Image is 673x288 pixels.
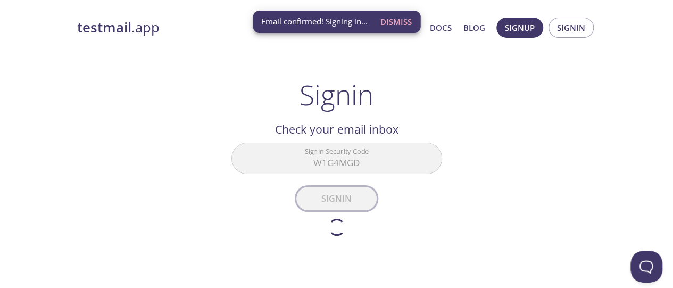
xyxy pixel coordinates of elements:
[496,18,543,38] button: Signup
[463,21,485,35] a: Blog
[261,16,368,27] span: Email confirmed! Signing in...
[430,21,452,35] a: Docs
[77,19,327,37] a: testmail.app
[549,18,594,38] button: Signin
[505,21,535,35] span: Signup
[376,12,416,32] button: Dismiss
[380,15,412,29] span: Dismiss
[630,251,662,283] iframe: Help Scout Beacon - Open
[300,79,373,111] h1: Signin
[231,120,442,138] h2: Check your email inbox
[77,18,131,37] strong: testmail
[557,21,585,35] span: Signin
